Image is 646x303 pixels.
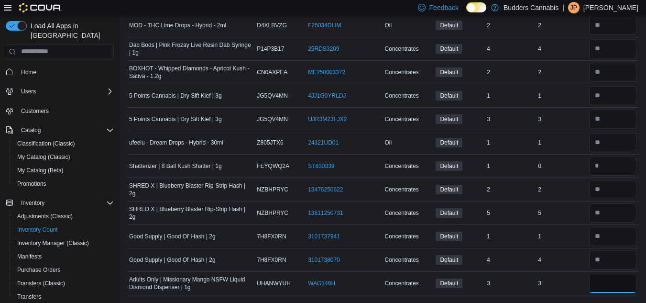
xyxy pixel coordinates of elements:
[257,139,283,146] span: Z805JTX6
[17,266,61,274] span: Purchase Orders
[485,20,536,31] div: 2
[440,21,458,30] span: Default
[485,113,536,125] div: 3
[308,209,343,217] a: 13611250731
[485,43,536,55] div: 4
[257,68,287,76] span: CN0AXPEA
[308,92,346,100] a: 4JJ1G0YRLDJ
[17,167,64,174] span: My Catalog (Beta)
[129,65,253,80] span: BOXHOT - Whipped Diamonds - Apricot Kush - Sativa - 1.2g
[485,254,536,266] div: 4
[13,151,114,163] span: My Catalog (Classic)
[13,278,69,289] a: Transfers (Classic)
[13,178,114,190] span: Promotions
[17,86,114,97] span: Users
[10,236,118,250] button: Inventory Manager (Classic)
[257,92,288,100] span: JG5QV4MN
[17,67,40,78] a: Home
[2,104,118,118] button: Customers
[13,251,45,262] a: Manifests
[21,107,49,115] span: Customers
[536,207,587,219] div: 5
[13,138,79,149] a: Classification (Classic)
[10,277,118,290] button: Transfers (Classic)
[485,67,536,78] div: 2
[536,160,587,172] div: 0
[436,91,462,101] span: Default
[10,263,118,277] button: Purchase Orders
[440,279,458,288] span: Default
[485,137,536,148] div: 1
[17,239,89,247] span: Inventory Manager (Classic)
[10,210,118,223] button: Adjustments (Classic)
[384,115,418,123] span: Concentrates
[10,137,118,150] button: Classification (Classic)
[257,115,288,123] span: JG5QV4MN
[13,211,77,222] a: Adjustments (Classic)
[384,92,418,100] span: Concentrates
[384,139,392,146] span: Oil
[536,137,587,148] div: 1
[2,196,118,210] button: Inventory
[440,185,458,194] span: Default
[2,65,118,79] button: Home
[10,150,118,164] button: My Catalog (Classic)
[13,224,114,236] span: Inventory Count
[129,233,216,240] span: Good Supply | Good Ol' Hash | 2g
[440,162,458,170] span: Default
[17,105,114,117] span: Customers
[129,182,253,197] span: SHRED X | Blueberry Blaster Rip-Strip Hash | 2g
[10,223,118,236] button: Inventory Count
[308,280,335,287] a: WAG146H
[485,231,536,242] div: 1
[440,232,458,241] span: Default
[308,68,345,76] a: ME250003372
[384,186,418,193] span: Concentrates
[129,205,253,221] span: SHRED X | Blueberry Blaster Rip-Strip Hash | 2g
[257,22,287,29] span: D4XLBVZG
[17,86,40,97] button: Users
[13,291,114,303] span: Transfers
[13,211,114,222] span: Adjustments (Classic)
[308,22,341,29] a: F25034DLIM
[17,140,75,147] span: Classification (Classic)
[308,233,340,240] a: 3101737941
[384,233,418,240] span: Concentrates
[129,162,222,170] span: Shatterizer | 8 Ball Kush Shatter | 1g
[485,90,536,101] div: 1
[440,115,458,123] span: Default
[536,231,587,242] div: 1
[436,279,462,288] span: Default
[13,278,114,289] span: Transfers (Classic)
[384,68,418,76] span: Concentrates
[129,22,226,29] span: MOD - THC Lime Drops - Hybrid - 2ml
[466,12,467,13] span: Dark Mode
[129,276,253,291] span: Adults Only | Missionary Mango NSFW Liquid Diamond Dispenser | 1g
[10,250,118,263] button: Manifests
[2,85,118,98] button: Users
[257,280,291,287] span: UHANWYUH
[436,255,462,265] span: Default
[257,233,286,240] span: 7H8FX0RN
[485,184,536,195] div: 2
[13,165,114,176] span: My Catalog (Beta)
[19,3,62,12] img: Cova
[536,254,587,266] div: 4
[129,139,223,146] span: ufeelu - Dream Drops - Hybrid - 30ml
[17,226,58,234] span: Inventory Count
[129,41,253,56] span: Dab Bods | Pink Frozay Live Resin Dab Syringe | 1g
[13,138,114,149] span: Classification (Classic)
[308,139,339,146] a: 24321UD01
[436,185,462,194] span: Default
[440,45,458,53] span: Default
[440,91,458,100] span: Default
[17,280,65,287] span: Transfers (Classic)
[536,20,587,31] div: 2
[17,197,48,209] button: Inventory
[485,207,536,219] div: 5
[129,92,222,100] span: 5 Points Cannabis | Dry Sift Kief | 3g
[384,45,418,53] span: Concentrates
[440,138,458,147] span: Default
[13,224,62,236] a: Inventory Count
[10,164,118,177] button: My Catalog (Beta)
